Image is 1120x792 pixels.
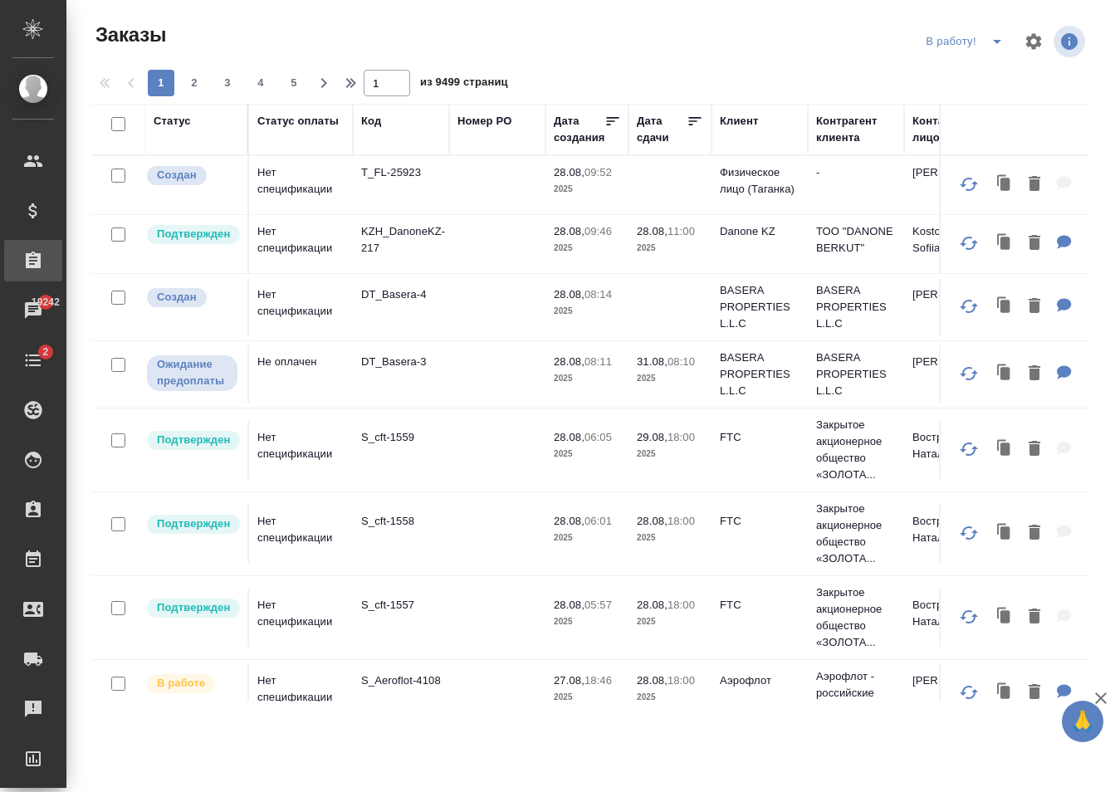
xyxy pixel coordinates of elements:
[249,664,353,722] td: Нет спецификации
[281,75,307,91] span: 5
[720,429,800,446] p: FTC
[145,672,239,695] div: Выставляет ПМ после принятия заказа от КМа
[157,167,197,183] p: Создан
[249,505,353,563] td: Нет спецификации
[949,672,989,712] button: Обновить
[989,227,1020,261] button: Клонировать
[584,166,612,178] p: 09:52
[637,515,668,527] p: 28.08,
[554,225,584,237] p: 28.08,
[361,113,381,130] div: Код
[214,75,241,91] span: 3
[816,501,896,567] p: Закрытое акционерное общество «ЗОЛОТА...
[949,286,989,326] button: Обновить
[361,597,441,614] p: S_cft-1557
[554,674,584,687] p: 27.08,
[157,599,230,616] p: Подтвержден
[637,614,703,630] p: 2025
[949,223,989,263] button: Обновить
[22,294,70,310] span: 19242
[361,223,441,257] p: KZH_DanoneKZ-217
[989,516,1020,550] button: Клонировать
[989,433,1020,467] button: Клонировать
[554,599,584,611] p: 28.08,
[584,355,612,368] p: 08:11
[904,156,1000,214] td: [PERSON_NAME]
[1020,676,1049,710] button: Удалить
[720,282,800,332] p: BASERA PROPERTIES L.L.C
[668,599,695,611] p: 18:00
[922,28,1014,55] div: split button
[247,70,274,96] button: 4
[816,282,896,332] p: BASERA PROPERTIES L.L.C
[361,429,441,446] p: S_cft-1559
[668,431,695,443] p: 18:00
[720,113,758,130] div: Клиент
[145,223,239,246] div: Выставляет КМ после уточнения всех необходимых деталей и получения согласия клиента на запуск. С ...
[949,429,989,469] button: Обновить
[554,181,620,198] p: 2025
[668,515,695,527] p: 18:00
[1069,704,1097,739] span: 🙏
[904,345,1000,403] td: [PERSON_NAME]
[904,421,1000,479] td: Вострикова Наталия
[1020,168,1049,202] button: Удалить
[668,225,695,237] p: 11:00
[361,286,441,303] p: DT_Basera-4
[720,513,800,530] p: FTC
[181,75,208,91] span: 2
[554,614,620,630] p: 2025
[4,290,62,331] a: 19242
[637,689,703,706] p: 2025
[816,164,896,181] p: -
[1020,433,1049,467] button: Удалить
[361,672,441,689] p: S_Aeroflot-4108
[249,278,353,336] td: Нет спецификации
[145,429,239,452] div: Выставляет КМ после уточнения всех необходимых деталей и получения согласия клиента на запуск. С ...
[157,516,230,532] p: Подтвержден
[584,225,612,237] p: 09:46
[989,676,1020,710] button: Клонировать
[249,421,353,479] td: Нет спецификации
[904,215,1000,273] td: Kostolomova Sofiia
[989,600,1020,634] button: Клонировать
[949,513,989,553] button: Обновить
[904,505,1000,563] td: Вострикова Наталия
[361,164,441,181] p: T_FL-25923
[249,215,353,273] td: Нет спецификации
[637,446,703,462] p: 2025
[157,226,230,242] p: Подтвержден
[668,674,695,687] p: 18:00
[816,223,896,257] p: ТОО "DANONE BERKUT"
[91,22,166,48] span: Заказы
[247,75,274,91] span: 4
[637,240,703,257] p: 2025
[949,354,989,394] button: Обновить
[989,357,1020,391] button: Клонировать
[1049,676,1080,710] button: Для КМ: (NDC-3244 1) Переводы на все языки_Лаврентьева Е.
[637,355,668,368] p: 31.08,
[584,674,612,687] p: 18:46
[720,597,800,614] p: FTC
[912,113,992,146] div: Контактное лицо
[720,164,800,198] p: Физическое лицо (Таганка)
[949,597,989,637] button: Обновить
[637,370,703,387] p: 2025
[554,303,620,320] p: 2025
[904,664,1000,722] td: [PERSON_NAME]
[584,515,612,527] p: 06:01
[904,278,1000,336] td: [PERSON_NAME]
[554,530,620,546] p: 2025
[816,417,896,483] p: Закрытое акционерное общество «ЗОЛОТА...
[361,513,441,530] p: S_cft-1558
[816,668,896,718] p: Аэрофлот - российские авиалинии
[157,356,227,389] p: Ожидание предоплаты
[554,240,620,257] p: 2025
[32,344,58,360] span: 2
[989,290,1020,324] button: Клонировать
[637,431,668,443] p: 29.08,
[214,70,241,96] button: 3
[145,597,239,619] div: Выставляет КМ после уточнения всех необходимых деталей и получения согласия клиента на запуск. С ...
[904,589,1000,647] td: Вострикова Наталия
[637,225,668,237] p: 28.08,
